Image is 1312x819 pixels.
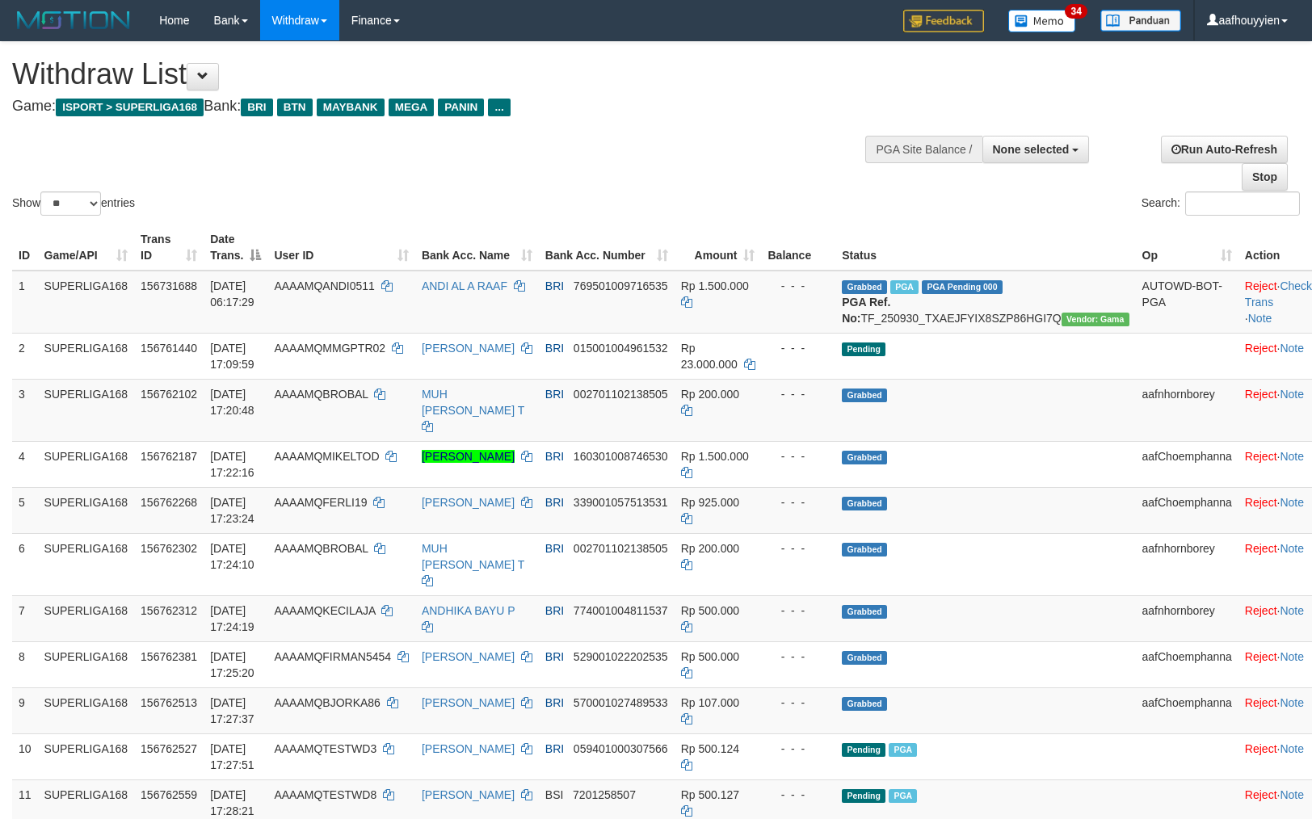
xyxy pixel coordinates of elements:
td: AUTOWD-BOT-PGA [1136,271,1238,334]
div: - - - [767,494,829,510]
td: SUPERLIGA168 [38,595,135,641]
span: [DATE] 17:27:37 [210,696,254,725]
span: [DATE] 17:25:20 [210,650,254,679]
span: BSI [545,788,564,801]
th: User ID: activate to sort column ascending [267,225,415,271]
span: [DATE] 17:27:51 [210,742,254,771]
td: SUPERLIGA168 [38,733,135,779]
a: Note [1280,650,1304,663]
span: AAAAMQBJORKA86 [274,696,381,709]
label: Search: [1142,191,1300,216]
span: MEGA [389,99,435,116]
span: Copy 015001004961532 to clipboard [574,342,668,355]
th: Op: activate to sort column ascending [1136,225,1238,271]
a: Reject [1245,496,1277,509]
td: 6 [12,533,38,595]
a: [PERSON_NAME] [422,742,515,755]
a: MUH [PERSON_NAME] T [422,388,524,417]
span: PANIN [438,99,484,116]
span: BRI [545,742,564,755]
td: TF_250930_TXAEJFYIX8SZP86HGI7Q [835,271,1135,334]
span: Vendor URL: https://trx31.1velocity.biz [1062,313,1129,326]
td: SUPERLIGA168 [38,487,135,533]
th: Date Trans.: activate to sort column descending [204,225,267,271]
span: [DATE] 17:09:59 [210,342,254,371]
span: AAAAMQTESTWD8 [274,788,376,801]
td: aafnhornborey [1136,379,1238,441]
span: [DATE] 06:17:29 [210,279,254,309]
span: ... [488,99,510,116]
td: SUPERLIGA168 [38,687,135,733]
div: - - - [767,787,829,803]
a: Reject [1245,696,1277,709]
th: Balance [761,225,835,271]
span: Rp 107.000 [681,696,739,709]
span: BRI [545,542,564,555]
span: Rp 1.500.000 [681,450,749,463]
span: AAAAMQBROBAL [274,542,368,555]
div: PGA Site Balance / [865,136,982,163]
img: panduan.png [1100,10,1181,31]
th: Status [835,225,1135,271]
a: Reject [1245,788,1277,801]
span: 156762302 [141,542,197,555]
th: ID [12,225,38,271]
span: Rp 500.000 [681,650,739,663]
span: 156762187 [141,450,197,463]
td: aafChoemphanna [1136,641,1238,687]
td: 5 [12,487,38,533]
span: 156762312 [141,604,197,617]
span: BRI [545,388,564,401]
a: Note [1280,542,1304,555]
td: aafChoemphanna [1136,441,1238,487]
span: AAAAMQFIRMAN5454 [274,650,391,663]
img: Feedback.jpg [903,10,984,32]
a: Reject [1245,604,1277,617]
h4: Game: Bank: [12,99,859,115]
a: Note [1280,742,1304,755]
span: Copy 774001004811537 to clipboard [574,604,668,617]
span: BRI [545,696,564,709]
span: [DATE] 17:24:19 [210,604,254,633]
span: 156762268 [141,496,197,509]
span: MAYBANK [317,99,385,116]
img: MOTION_logo.png [12,8,135,32]
span: BRI [545,650,564,663]
span: [DATE] 17:28:21 [210,788,254,817]
input: Search: [1185,191,1300,216]
span: Grabbed [842,451,887,464]
a: ANDHIKA BAYU P [422,604,515,617]
span: PGA Pending [922,280,1003,294]
span: Rp 500.124 [681,742,739,755]
span: BRI [545,496,564,509]
span: None selected [993,143,1070,156]
span: Rp 200.000 [681,388,739,401]
div: - - - [767,741,829,757]
span: Copy 7201258507 to clipboard [573,788,636,801]
span: Copy 570001027489533 to clipboard [574,696,668,709]
div: - - - [767,386,829,402]
span: Copy 002701102138505 to clipboard [574,388,668,401]
td: 8 [12,641,38,687]
td: 9 [12,687,38,733]
a: [PERSON_NAME] [422,650,515,663]
span: Copy 002701102138505 to clipboard [574,542,668,555]
span: Grabbed [842,388,887,402]
button: None selected [982,136,1090,163]
a: Reject [1245,542,1277,555]
a: Reject [1245,342,1277,355]
span: AAAAMQMMGPTR02 [274,342,385,355]
a: ANDI AL A RAAF [422,279,507,292]
td: aafnhornborey [1136,533,1238,595]
span: 156762513 [141,696,197,709]
th: Game/API: activate to sort column ascending [38,225,135,271]
img: Button%20Memo.svg [1008,10,1076,32]
span: 156762527 [141,742,197,755]
td: 3 [12,379,38,441]
div: - - - [767,649,829,665]
span: Grabbed [842,543,887,556]
a: Note [1280,342,1304,355]
a: Note [1280,450,1304,463]
th: Trans ID: activate to sort column ascending [134,225,204,271]
span: Grabbed [842,605,887,619]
